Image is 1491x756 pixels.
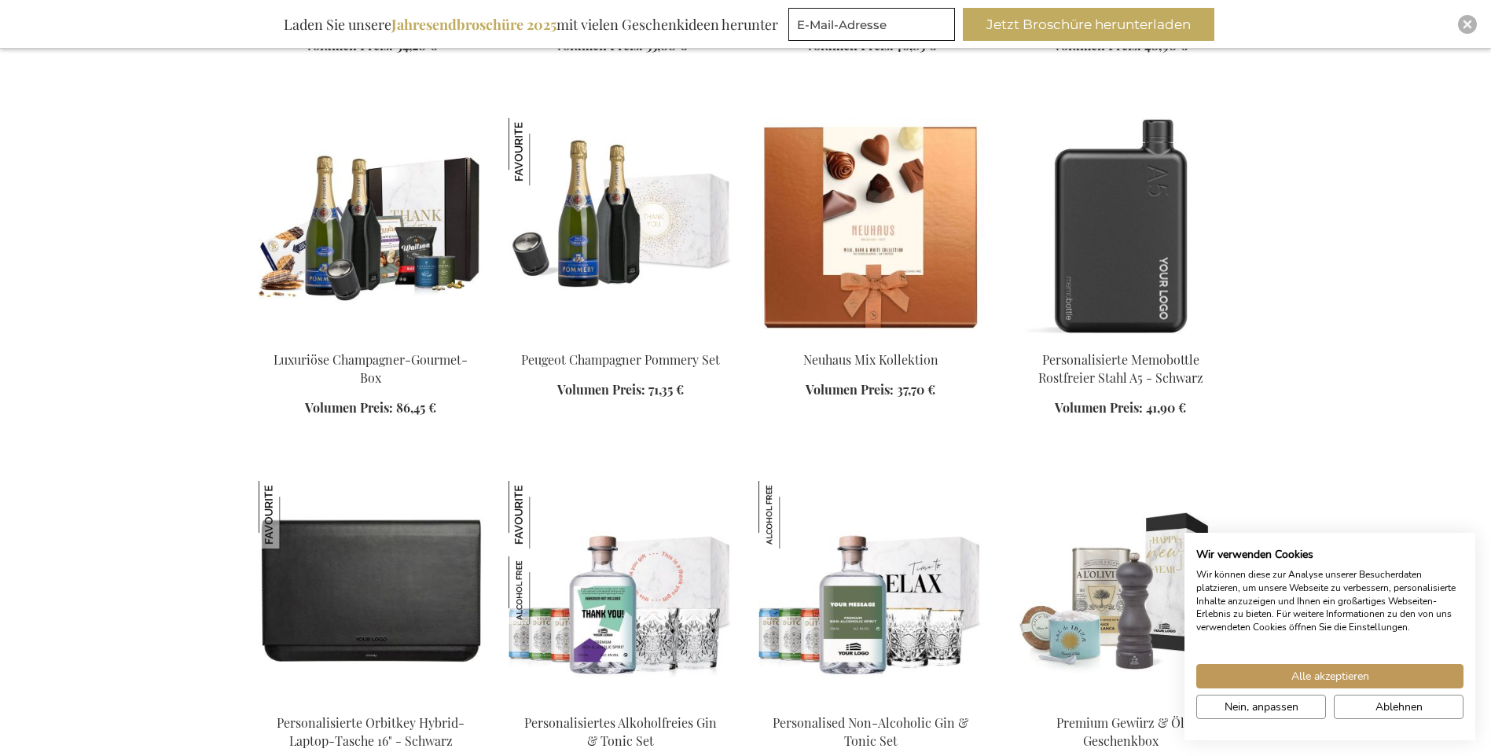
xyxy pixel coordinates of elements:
[1008,118,1233,338] img: Personalisierte Memobottle Rostfreier Stahl A5 - Schwarz
[1055,399,1143,416] span: Volumen Preis:
[1008,695,1233,710] a: Premium Gewürz & Öl Geschenkbox
[758,481,826,549] img: Personalised Non-Alcoholic Gin & Tonic Set
[1291,668,1369,684] span: Alle akzeptieren
[509,481,733,701] img: Personalisiertes Alkoholfreies Gin & Tonic Set
[758,118,983,338] img: Neuhaus Mix Collection
[555,37,643,53] span: Volumen Preis:
[1144,37,1188,53] span: 40,90 €
[557,381,684,399] a: Volumen Preis: 71,35 €
[1458,15,1477,34] div: Close
[1008,481,1233,701] img: Premium Gewürz & Öl Geschenkbox
[1053,37,1141,53] span: Volumen Preis:
[521,351,720,368] a: Peugeot Champagner Pommery Set
[806,381,894,398] span: Volumen Preis:
[1334,695,1463,719] button: Alle verweigern cookies
[396,37,437,53] span: 34,20 €
[803,351,938,368] a: Neuhaus Mix Kollektion
[305,37,393,53] span: Volumen Preis:
[259,481,326,549] img: Personalisierte Orbitkey Hybrid-Laptop-Tasche 16" - Schwarz
[509,481,576,549] img: Personalisiertes Alkoholfreies Gin & Tonic Set
[646,37,687,53] span: 55,00 €
[509,118,733,338] img: Peugeot Champagne Pommery Set
[788,8,955,41] input: E-Mail-Adresse
[1225,699,1298,715] span: Nein, anpassen
[1055,399,1186,417] a: Volumen Preis: 41,90 €
[259,695,483,710] a: Personalised Orbitkey Hybrid Laptop Sleeve 16" - Black Personalisierte Orbitkey Hybrid-Laptop-Tas...
[557,381,645,398] span: Volumen Preis:
[788,8,960,46] form: marketing offers and promotions
[1196,548,1463,562] h2: Wir verwenden Cookies
[396,399,436,416] span: 86,45 €
[259,481,483,701] img: Personalised Orbitkey Hybrid Laptop Sleeve 16" - Black
[1375,699,1423,715] span: Ablehnen
[1463,20,1472,29] img: Close
[758,332,983,347] a: Neuhaus Mix Collection
[1146,399,1186,416] span: 41,90 €
[277,8,785,41] div: Laden Sie unsere mit vielen Geschenkideen herunter
[806,37,894,53] span: Volumen Preis:
[391,15,556,34] b: Jahresendbroschüre 2025
[1196,568,1463,634] p: Wir können diese zur Analyse unserer Besucherdaten platzieren, um unsere Webseite zu verbessern, ...
[963,8,1214,41] button: Jetzt Broschüre herunterladen
[1008,332,1233,347] a: Personalisierte Memobottle Rostfreier Stahl A5 - Schwarz
[259,118,483,338] img: Luxury Champagne Gourmet Box
[1196,695,1326,719] button: cookie Einstellungen anpassen
[509,332,733,347] a: Peugeot Champagne Pommery Set Peugeot Champagner Pommery Set
[758,695,983,710] a: Personalised Non-Alcoholic Gin & Tonic Set Personalised Non-Alcoholic Gin & Tonic Set
[509,695,733,710] a: Personalisiertes Alkoholfreies Gin & Tonic Set Personalisiertes Alkoholfreies Gin & Tonic Set Per...
[1056,714,1184,749] a: Premium Gewürz & Öl Geschenkbox
[1038,351,1203,386] a: Personalisierte Memobottle Rostfreier Stahl A5 - Schwarz
[806,381,935,399] a: Volumen Preis: 37,70 €
[1196,664,1463,688] button: Akzeptieren Sie alle cookies
[524,714,717,749] a: Personalisiertes Alkoholfreies Gin & Tonic Set
[758,481,983,701] img: Personalised Non-Alcoholic Gin & Tonic Set
[648,381,684,398] span: 71,35 €
[773,714,968,749] a: Personalised Non-Alcoholic Gin & Tonic Set
[305,399,393,416] span: Volumen Preis:
[274,351,468,386] a: Luxuriöse Champagner-Gourmet-Box
[509,556,576,624] img: Personalisiertes Alkoholfreies Gin & Tonic Set
[277,714,465,749] a: Personalisierte Orbitkey Hybrid-Laptop-Tasche 16" - Schwarz
[305,399,436,417] a: Volumen Preis: 86,45 €
[897,37,936,53] span: 76,85 €
[259,332,483,347] a: Luxury Champagne Gourmet Box
[897,381,935,398] span: 37,70 €
[509,118,576,185] img: Peugeot Champagner Pommery Set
